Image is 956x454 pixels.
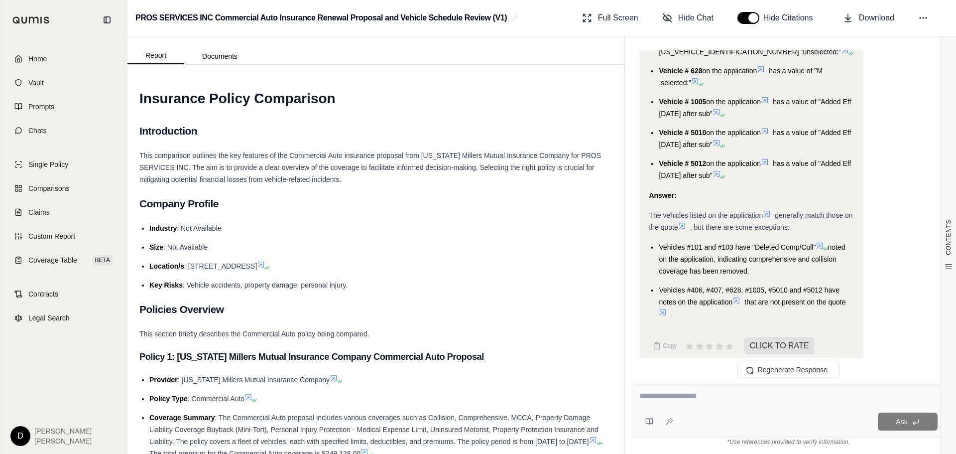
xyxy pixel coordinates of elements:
span: Regenerate Response [758,366,828,374]
span: Industry [149,224,177,232]
span: Custom Report [28,231,75,241]
a: Chats [6,120,121,142]
a: Contracts [6,283,121,305]
button: Download [839,8,898,28]
span: Ask [896,418,907,426]
span: Legal Search [28,313,70,323]
span: CONTENTS [945,220,953,255]
span: : [STREET_ADDRESS] [184,262,257,270]
span: generally match those on the quote [649,211,852,231]
span: [PERSON_NAME] [34,436,92,446]
button: Copy [649,336,681,356]
span: This comparison outlines the key features of the Commercial Auto insurance proposal from [US_STAT... [139,151,601,183]
a: Single Policy [6,153,121,175]
a: Coverage TableBETA [6,249,121,271]
span: Vault [28,78,44,88]
span: Full Screen [598,12,638,24]
h2: Company Profile [139,193,612,214]
span: on the application [706,159,761,167]
h1: Insurance Policy Comparison [139,85,612,113]
button: Ask [878,413,938,431]
span: Home [28,54,47,64]
span: [PERSON_NAME] [34,426,92,436]
h2: PROS SERVICES INC Commercial Auto Insurance Renewal Proposal and Vehicle Schedule Review (V1) [135,9,507,27]
span: Comparisons [28,183,69,193]
span: has a value of "Added Eff [DATE] after sub" [659,129,851,149]
span: Policy Type [149,395,188,403]
span: Download [859,12,894,24]
span: that are not present on the quote [744,298,845,306]
span: Claims [28,207,50,217]
span: CLICK TO RATE [744,337,814,354]
a: Custom Report [6,225,121,247]
span: Key Risks [149,281,183,289]
span: Provider [149,376,178,384]
a: Vault [6,72,121,94]
span: . [671,310,673,318]
button: Report [127,47,184,64]
span: has a value of "Added Eff [DATE] after sub" [659,98,851,118]
span: has a value of "Added Eff [DATE] after sub" [659,159,851,179]
span: : Not Available [177,224,221,232]
span: Vehicle # 628 [659,67,702,75]
span: on the application [706,98,761,106]
span: Single Policy [28,159,68,169]
span: on the application [703,67,757,75]
span: Hide Citations [763,12,819,24]
a: Comparisons [6,177,121,199]
span: : The Commercial Auto proposal includes various coverages such as Collision, Comprehensive, MCCA,... [149,414,598,446]
span: Vehicle # 5012 [659,159,706,167]
a: Claims [6,201,121,223]
img: Qumis Logo [12,16,50,24]
span: Coverage Summary [149,414,215,422]
h2: Introduction [139,121,612,142]
a: Prompts [6,96,121,118]
a: Legal Search [6,307,121,329]
span: : [US_STATE] Millers Mutual Insurance Company [178,376,330,384]
span: This section briefly describes the Commercial Auto policy being compared. [139,330,369,338]
span: : Vehicle accidents, property damage, personal injury. [183,281,348,289]
strong: Answer: [649,191,676,199]
span: Size [149,243,163,251]
div: *Use references provided to verify information. [633,438,944,446]
span: Prompts [28,102,54,112]
button: Documents [184,48,255,64]
span: has a value of "[US_VEHICLE_IDENTIFICATION_NUMBER] :unselected:" [659,36,841,56]
span: Copy [663,342,677,350]
span: Vehicles #101 and #103 have "Deleted Comp/Coll" [659,243,816,251]
span: Vehicle # 1005 [659,98,706,106]
span: on the application [706,129,761,137]
span: has a value of "M :selected:" [659,67,823,87]
span: , but there are some exceptions: [690,223,790,231]
span: Coverage Table [28,255,77,265]
span: : Commercial Auto [188,395,244,403]
span: BETA [92,255,113,265]
span: The vehicles listed on the application [649,211,763,219]
span: : Not Available [163,243,208,251]
button: Regenerate Response [737,362,840,378]
button: Hide Chat [658,8,717,28]
button: Collapse sidebar [99,12,115,28]
span: Hide Chat [678,12,714,24]
span: Vehicle # 5010 [659,129,706,137]
span: Chats [28,126,47,136]
div: D [10,426,30,446]
span: noted on the application, indicating comprehensive and collision coverage has been removed. [659,243,845,275]
h2: Policies Overview [139,299,612,320]
button: Full Screen [578,8,642,28]
h3: Policy 1: [US_STATE] Millers Mutual Insurance Company Commercial Auto Proposal [139,348,612,366]
span: Vehicles #406, #407, #628, #1005, #5010 and #5012 have notes on the application [659,286,839,306]
a: Home [6,48,121,70]
span: Contracts [28,289,58,299]
span: Location/s [149,262,184,270]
